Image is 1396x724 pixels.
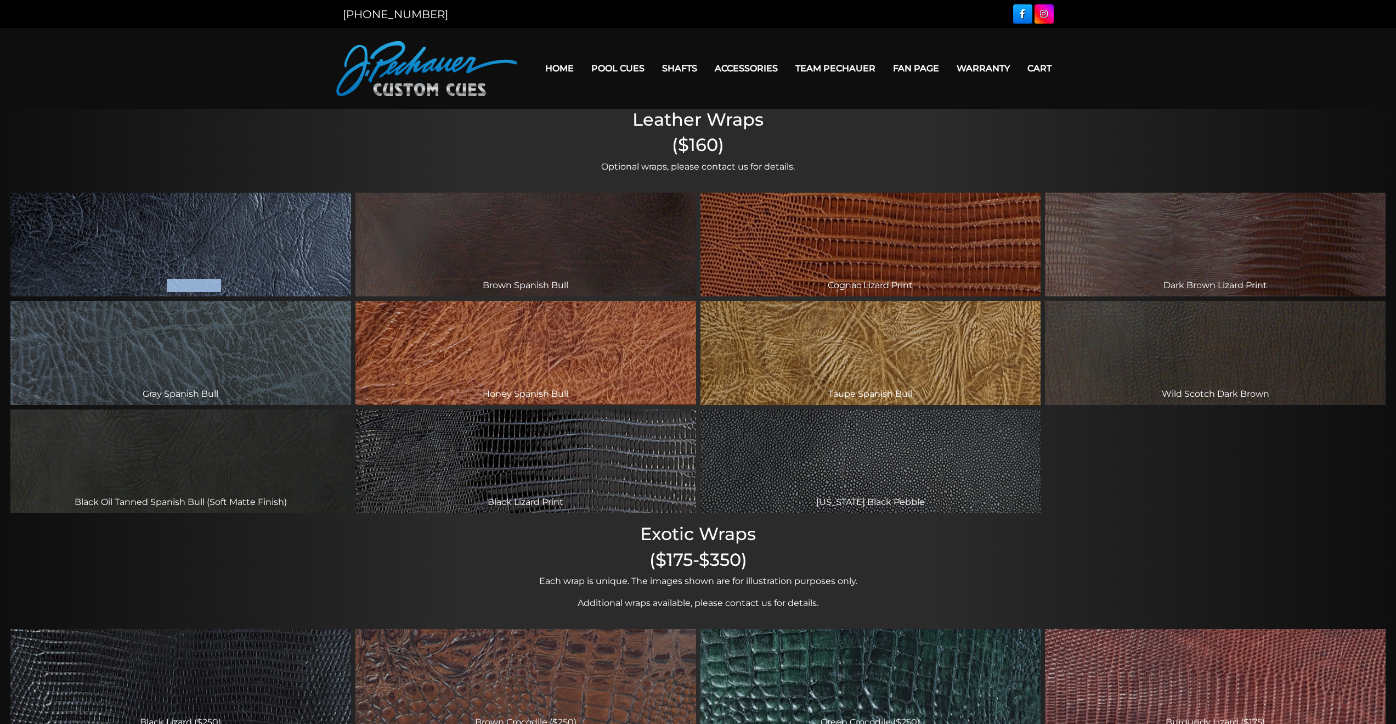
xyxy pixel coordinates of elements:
div: Honey Spanish Bull [355,301,696,405]
a: [PHONE_NUMBER] [343,8,448,21]
a: Warranty [948,54,1019,82]
a: Home [536,54,583,82]
a: Accessories [706,54,787,82]
div: Black Lizard Print [355,409,696,514]
div: Dark Brown Lizard Print [1045,193,1386,297]
img: Pechauer Custom Cues [336,41,517,96]
div: Wild Scotch Dark Brown [1045,301,1386,405]
a: Cart [1019,54,1060,82]
a: Pool Cues [583,54,653,82]
div: Taupe Spanish Bull [700,301,1041,405]
div: Black Spanish Bull [10,193,351,297]
div: Gray Spanish Bull [10,301,351,405]
div: Black Oil Tanned Spanish Bull (Soft Matte Finish) [10,409,351,514]
a: Team Pechauer [787,54,884,82]
div: [US_STATE] Black Pebble [700,409,1041,514]
div: Brown Spanish Bull [355,193,696,297]
a: Fan Page [884,54,948,82]
a: Shafts [653,54,706,82]
div: Cognac Lizard Print [700,193,1041,297]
